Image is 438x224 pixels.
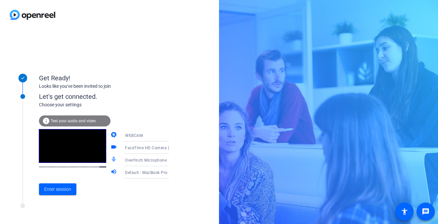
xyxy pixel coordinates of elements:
span: Enter session [44,186,71,193]
mat-icon: info [42,117,50,125]
mat-icon: videocam [110,144,118,152]
span: Default - MacBook Pro Speakers (Built-in) [125,170,203,175]
div: Let's get connected. [39,92,182,101]
span: FaceTime HD Camera (D288:[DATE]) [125,145,194,150]
span: WEBCAM [125,133,143,138]
div: Looks like you've been invited to join [39,83,169,90]
mat-icon: camera [110,131,118,139]
mat-icon: mic_none [110,156,118,164]
button: Enter session [39,183,76,195]
mat-icon: volume_up [110,168,118,176]
span: Test your audio and video [51,119,96,123]
mat-icon: message [422,208,430,216]
div: Get Ready! [39,73,169,83]
span: Overfinch Microphone [125,158,167,163]
mat-icon: accessibility [401,208,408,216]
div: Choose your settings [39,101,182,108]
